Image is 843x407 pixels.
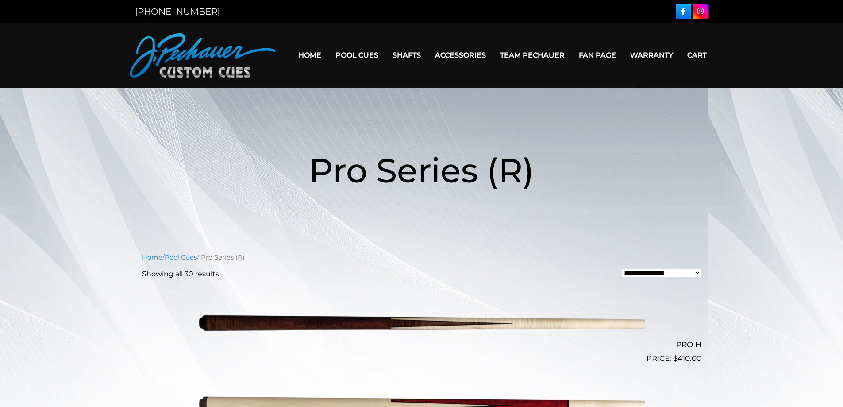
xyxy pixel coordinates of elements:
span: Pro Series (R) [309,150,534,191]
a: Team Pechauer [493,44,572,66]
p: Showing all 30 results [142,269,219,279]
a: Cart [680,44,714,66]
a: PRO H $410.00 [142,287,701,364]
a: Fan Page [572,44,623,66]
a: Home [291,44,328,66]
bdi: 410.00 [673,354,701,363]
a: Accessories [428,44,493,66]
h2: PRO H [142,337,701,353]
img: PRO H [198,287,645,361]
a: Home [142,253,162,261]
a: Pool Cues [328,44,385,66]
a: Shafts [385,44,428,66]
select: Shop order [622,269,701,277]
a: Warranty [623,44,680,66]
span: $ [673,354,677,363]
nav: Breadcrumb [142,252,701,262]
a: [PHONE_NUMBER] [135,6,220,17]
img: Pechauer Custom Cues [130,33,276,78]
a: Pool Cues [165,253,197,261]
